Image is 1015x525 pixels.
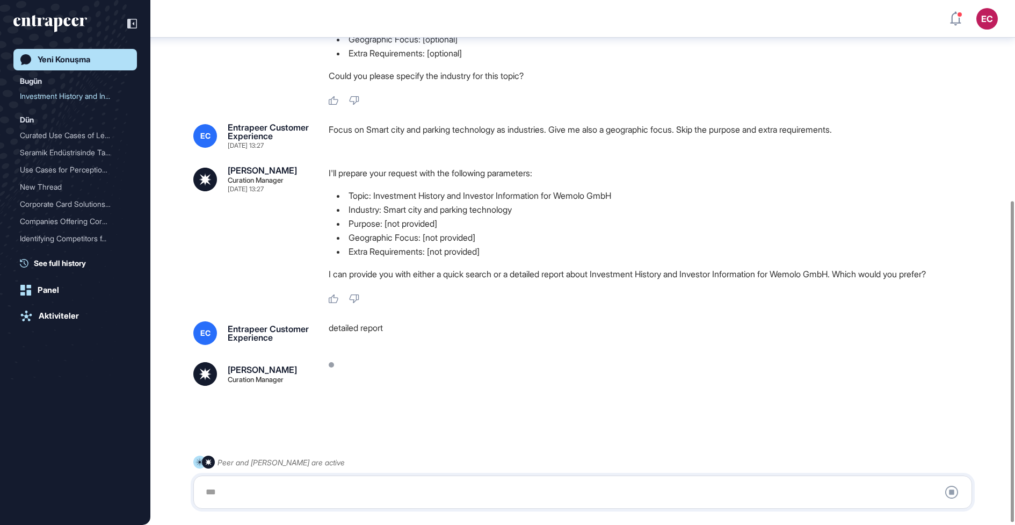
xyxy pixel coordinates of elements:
div: [PERSON_NAME] [228,166,297,175]
div: Companies Offering Corpor... [20,213,122,230]
div: Latest Use Cases of Affec... [20,247,122,264]
div: Curation Manager [228,177,284,184]
a: Yeni Konuşma [13,49,137,70]
div: Use Cases for Perception-Based Navigation Systems Utilizing Onboard Sensors and V2X Communication [20,161,130,178]
p: Could you please specify the industry for this topic? [329,69,981,83]
div: Entrapeer Customer Experience [228,123,311,140]
div: Identifying Competitors f... [20,230,122,247]
div: Curation Manager [228,376,284,383]
li: Purpose: [not provided] [329,217,981,231]
div: Focus on Smart city and parking technology as industries. Give me also a geographic focus. Skip t... [329,123,981,149]
div: [DATE] 13:27 [228,142,264,149]
li: Geographic Focus: [optional] [329,32,981,46]
li: Geographic Focus: [not provided] [329,231,981,244]
div: Corporate Card Solutions for E-Commerce Players in Banking and Finance [20,196,130,213]
span: EC [200,329,211,337]
div: New Thread [20,178,122,196]
div: Peer and [PERSON_NAME] are active [218,456,345,469]
div: [PERSON_NAME] [228,365,297,374]
li: Topic: Investment History and Investor Information for Wemolo GmbH [329,189,981,203]
div: New Thread [20,178,130,196]
div: Dün [20,113,34,126]
div: entrapeer-logo [13,15,87,32]
a: See full history [20,257,137,269]
a: Panel [13,279,137,301]
div: Investment History and In... [20,88,122,105]
div: Entrapeer Customer Experience [228,325,311,342]
li: Extra Requirements: [not provided] [329,244,981,258]
div: Yeni Konuşma [38,55,90,64]
span: See full history [34,257,86,269]
div: Investment History and Investor Information for Wemolo GmbH [20,88,130,105]
span: EC [200,132,211,140]
button: EC [976,8,998,30]
div: Aktiviteler [39,311,79,321]
div: Identifying Competitors for Parker [20,230,130,247]
div: Use Cases for Perception-... [20,161,122,178]
div: Panel [38,285,59,295]
p: I can provide you with either a quick search or a detailed report about Investment History and In... [329,267,981,281]
div: Seramik Endüstrisinde Talep Tahminleme Problemini Çözmek İçin Use Case Örnekleri [20,144,130,161]
div: Bugün [20,75,42,88]
div: Latest Use Cases of Affective Computing in the Automotive Industry [20,247,130,264]
li: Extra Requirements: [optional] [329,46,981,60]
div: Curated Use Cases of Lega... [20,127,122,144]
a: Aktiviteler [13,305,137,327]
div: Curated Use Cases of Legal Tech Service Providers in Turkey [20,127,130,144]
div: Companies Offering Corporate Cards for E-Commerce Players [20,213,130,230]
li: Industry: Smart city and parking technology [329,203,981,217]
div: [DATE] 13:27 [228,186,264,192]
div: Corporate Card Solutions ... [20,196,122,213]
div: detailed report [329,321,981,345]
div: Seramik Endüstrisinde Tal... [20,144,122,161]
p: I'll prepare your request with the following parameters: [329,166,981,180]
